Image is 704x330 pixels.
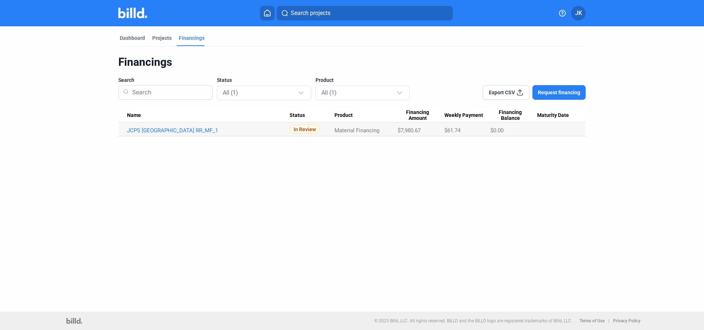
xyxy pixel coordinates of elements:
[118,55,586,69] div: Financings
[223,89,238,96] mat-select-trigger: All (1)
[127,127,290,134] a: JCPS [GEOGRAPHIC_DATA] RR_MF_1
[608,318,609,323] p: |
[334,112,353,119] span: Product
[118,76,134,84] span: Search
[66,318,82,324] img: logo
[538,89,580,96] span: Request financing
[127,112,141,119] span: Name
[334,127,379,134] span: Material Financing
[217,76,232,84] span: Status
[118,8,147,18] img: Billd Company Logo
[490,109,531,122] span: Financing Balance
[444,112,483,119] span: Weekly Payment
[179,34,204,42] div: Financings
[290,125,320,134] span: In Review
[374,318,572,323] p: © 2025 Billd, LLC. All rights reserved. BILLD and the BILLD logo are registered trademarks of Bil...
[398,127,421,134] span: $7,980.67
[129,83,208,102] input: Search
[490,127,504,134] span: $0.00
[321,89,337,96] mat-select-trigger: All (1)
[315,76,334,84] span: Product
[575,9,582,18] span: JK
[613,318,640,323] b: Privacy Policy
[290,112,305,119] span: Status
[152,34,172,42] div: Projects
[291,9,330,18] span: Search projects
[444,127,460,134] span: $61.74
[489,89,515,96] span: Export CSV
[398,109,438,122] span: Financing Amount
[120,34,145,42] div: Dashboard
[579,318,605,323] b: Terms of Use
[537,112,569,119] span: Maturity Date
